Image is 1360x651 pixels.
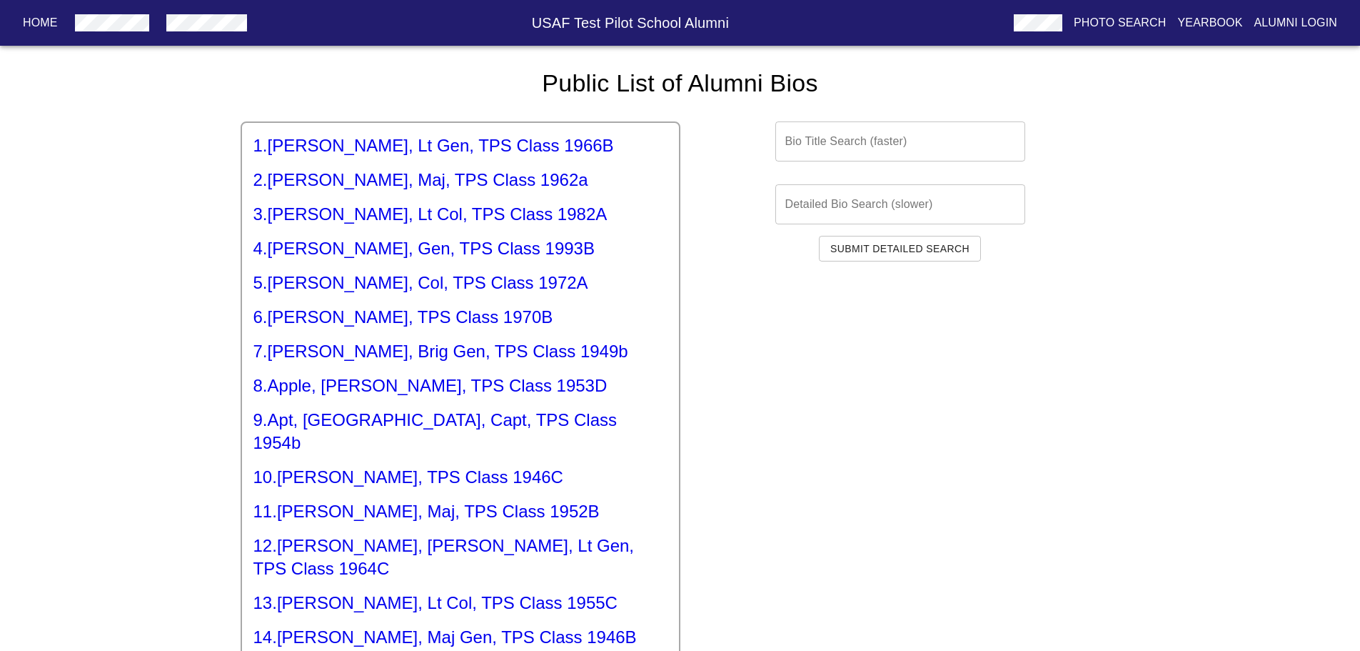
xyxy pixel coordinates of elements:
[253,374,668,397] h5: 8 . Apple, [PERSON_NAME], TPS Class 1953D
[253,466,668,489] h5: 10 . [PERSON_NAME], TPS Class 1946C
[253,409,668,454] a: 9.Apt, [GEOGRAPHIC_DATA], Capt, TPS Class 1954b
[23,14,58,31] p: Home
[253,340,668,363] h5: 7 . [PERSON_NAME], Brig Gen, TPS Class 1949b
[253,272,668,294] a: 5.[PERSON_NAME], Col, TPS Class 1972A
[1068,10,1172,36] button: Photo Search
[1249,10,1344,36] button: Alumni Login
[253,237,668,260] h5: 4 . [PERSON_NAME], Gen, TPS Class 1993B
[253,169,668,192] h5: 2 . [PERSON_NAME], Maj, TPS Class 1962a
[819,236,981,262] button: Submit Detailed Search
[253,203,668,226] a: 3.[PERSON_NAME], Lt Col, TPS Class 1982A
[253,535,668,580] a: 12.[PERSON_NAME], [PERSON_NAME], Lt Gen, TPS Class 1964C
[253,626,668,649] a: 14.[PERSON_NAME], Maj Gen, TPS Class 1946B
[253,272,668,294] h5: 5 . [PERSON_NAME], Col, TPS Class 1972A
[253,374,668,397] a: 8.Apple, [PERSON_NAME], TPS Class 1953D
[253,466,668,489] a: 10.[PERSON_NAME], TPS Class 1946C
[1254,14,1338,31] p: Alumni Login
[253,592,668,615] a: 13.[PERSON_NAME], Lt Col, TPS Class 1955C
[1177,14,1242,31] p: Yearbook
[830,240,969,258] span: Submit Detailed Search
[253,169,668,192] a: 2.[PERSON_NAME], Maj, TPS Class 1962a
[253,237,668,260] a: 4.[PERSON_NAME], Gen, TPS Class 1993B
[241,69,1120,99] h4: Public List of Alumni Bios
[253,500,668,523] h5: 11 . [PERSON_NAME], Maj, TPS Class 1952B
[253,203,668,226] h5: 3 . [PERSON_NAME], Lt Col, TPS Class 1982A
[253,535,668,580] h5: 12 . [PERSON_NAME], [PERSON_NAME], Lt Gen, TPS Class 1964C
[253,134,668,157] a: 1.[PERSON_NAME], Lt Gen, TPS Class 1966B
[253,340,668,363] a: 7.[PERSON_NAME], Brig Gen, TPS Class 1949b
[17,10,64,36] button: Home
[1172,10,1248,36] button: Yearbook
[253,626,668,649] h5: 14 . [PERSON_NAME], Maj Gen, TPS Class 1946B
[253,306,668,329] h5: 6 . [PERSON_NAME], TPS Class 1970B
[1074,14,1167,31] p: Photo Search
[253,134,668,157] h5: 1 . [PERSON_NAME], Lt Gen, TPS Class 1966B
[253,409,668,454] h5: 9 . Apt, [GEOGRAPHIC_DATA], Capt, TPS Class 1954b
[253,306,668,329] a: 6.[PERSON_NAME], TPS Class 1970B
[253,592,668,615] h5: 13 . [PERSON_NAME], Lt Col, TPS Class 1955C
[253,11,1008,34] h6: USAF Test Pilot School Alumni
[253,500,668,523] a: 11.[PERSON_NAME], Maj, TPS Class 1952B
